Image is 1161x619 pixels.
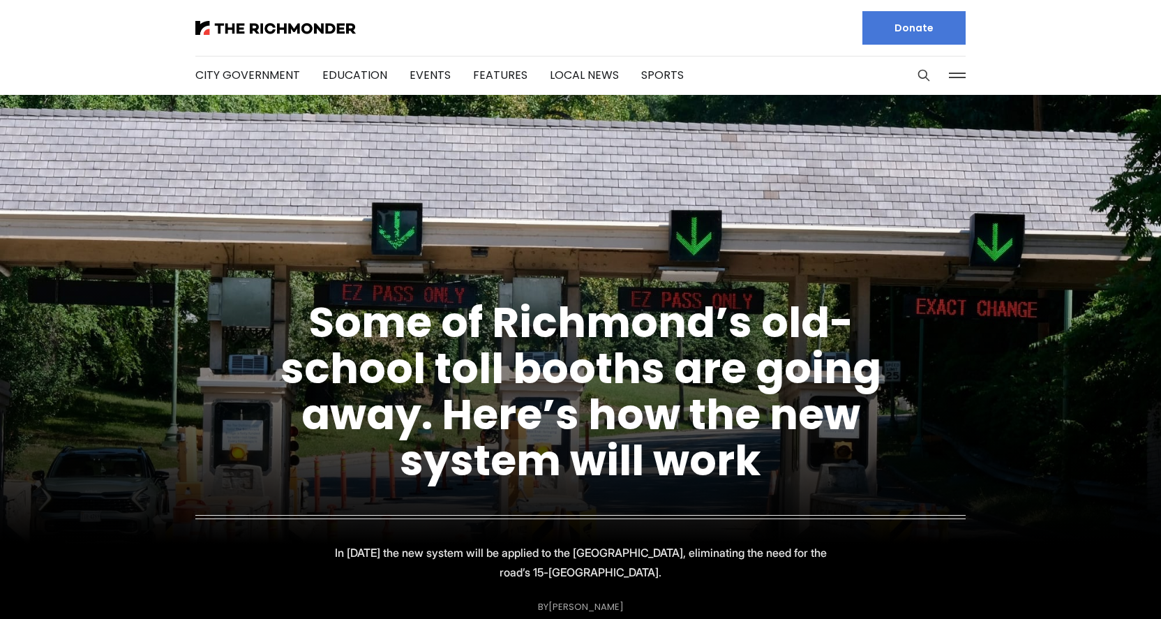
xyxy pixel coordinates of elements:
[1043,551,1161,619] iframe: portal-trigger
[538,602,624,612] div: By
[862,11,966,45] a: Donate
[550,67,619,83] a: Local News
[195,67,300,83] a: City Government
[913,65,934,86] button: Search this site
[548,600,624,613] a: [PERSON_NAME]
[473,67,527,83] a: Features
[280,293,881,490] a: Some of Richmond’s old-school toll booths are going away. Here’s how the new system will work
[410,67,451,83] a: Events
[322,67,387,83] a: Education
[641,67,684,83] a: Sports
[332,543,829,582] p: In [DATE] the new system will be applied to the [GEOGRAPHIC_DATA], eliminating the need for the r...
[195,21,356,35] img: The Richmonder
